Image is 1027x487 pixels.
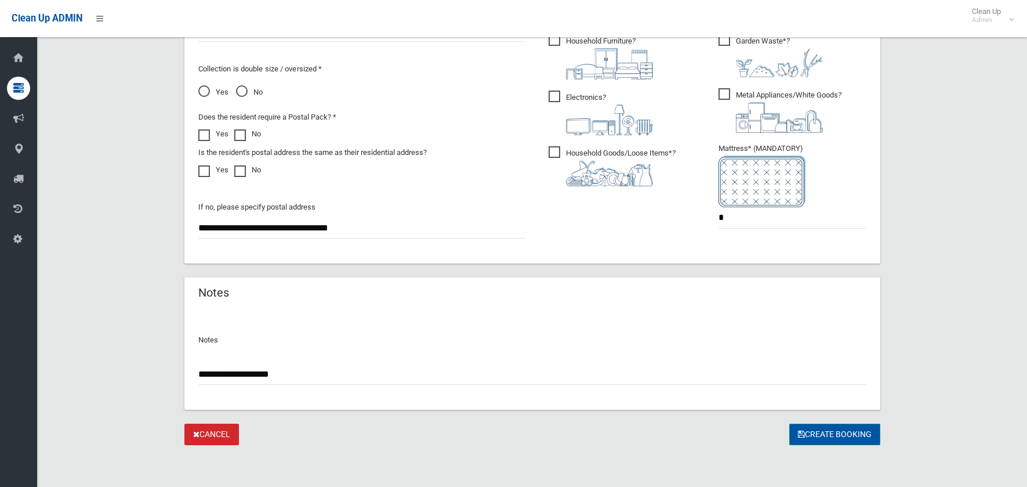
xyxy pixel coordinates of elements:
span: Electronics [549,91,653,135]
label: Yes [198,163,228,177]
i: ? [566,93,653,135]
img: 4fd8a5c772b2c999c83690221e5242e0.png [736,48,823,77]
i: ? [736,91,841,133]
label: Is the resident's postal address the same as their residential address? [198,146,427,160]
header: Notes [184,282,243,304]
p: Collection is double size / oversized * [198,62,525,76]
span: Metal Appliances/White Goods [718,88,841,133]
button: Create Booking [789,424,880,445]
img: e7408bece873d2c1783593a074e5cb2f.png [718,156,805,207]
i: ? [566,37,653,80]
label: Yes [198,127,228,141]
img: b13cc3517677393f34c0a387616ef184.png [566,160,653,186]
img: 394712a680b73dbc3d2a6a3a7ffe5a07.png [566,104,653,135]
img: aa9efdbe659d29b613fca23ba79d85cb.png [566,48,653,80]
span: Household Furniture [549,34,653,80]
p: Notes [198,333,866,347]
small: Admin [972,16,1001,24]
span: Clean Up ADMIN [12,13,82,24]
label: No [234,163,261,177]
a: Cancel [184,424,239,445]
span: No [236,85,263,99]
label: No [234,127,261,141]
span: Yes [198,85,228,99]
img: 36c1b0289cb1767239cdd3de9e694f19.png [736,102,823,133]
label: If no, please specify postal address [198,200,315,214]
span: Garden Waste* [718,34,823,77]
span: Clean Up [966,7,1013,24]
span: Household Goods/Loose Items* [549,146,676,186]
label: Does the resident require a Postal Pack? * [198,110,336,124]
span: Mattress* (MANDATORY) [718,144,866,207]
i: ? [736,37,823,77]
i: ? [566,149,676,186]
